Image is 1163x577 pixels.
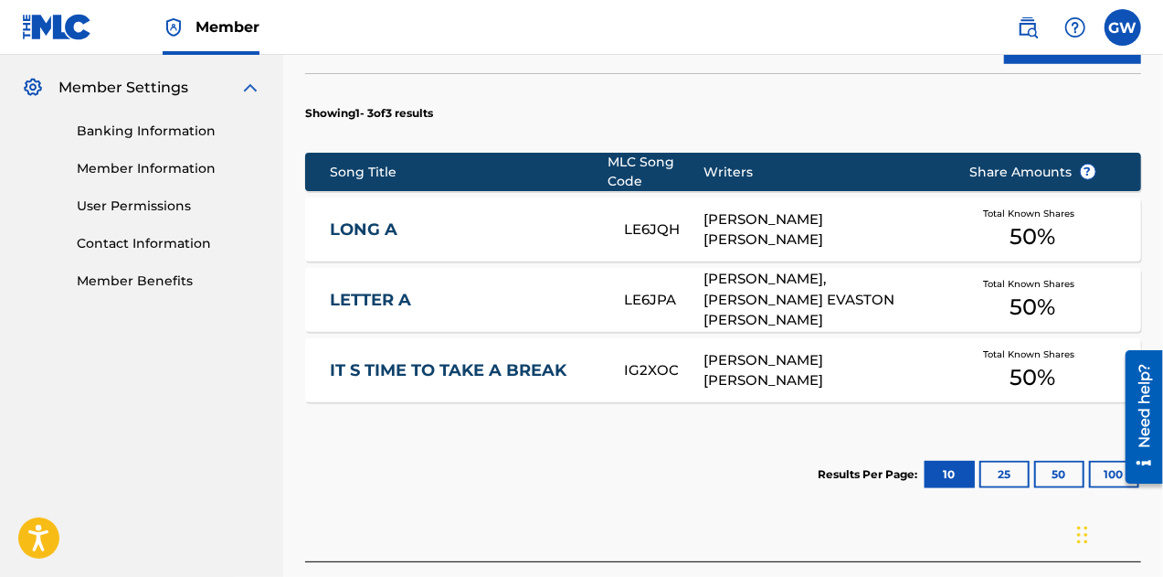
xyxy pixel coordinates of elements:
a: User Permissions [77,197,261,216]
button: 100 [1089,461,1139,488]
span: Share Amounts [970,163,1096,182]
iframe: Chat Widget [1072,489,1163,577]
span: Total Known Shares [984,347,1083,361]
span: Total Known Shares [984,207,1083,220]
div: Writers [703,163,942,182]
iframe: Resource Center [1112,343,1163,490]
div: User Menu [1105,9,1141,46]
button: 25 [979,461,1030,488]
div: IG2XOC [624,360,703,381]
div: Drag [1077,508,1088,562]
a: IT S TIME TO TAKE A BREAK [330,360,599,381]
span: Member Settings [58,77,188,99]
div: Help [1057,9,1094,46]
span: Total Known Shares [984,277,1083,291]
a: Banking Information [77,122,261,141]
span: Member [196,16,259,37]
img: MLC Logo [22,14,92,40]
div: MLC Song Code [608,153,703,191]
img: Member Settings [22,77,44,99]
img: search [1017,16,1039,38]
p: Showing 1 - 3 of 3 results [305,105,433,122]
div: [PERSON_NAME] [PERSON_NAME] [703,209,942,251]
div: [PERSON_NAME], [PERSON_NAME] EVASTON [PERSON_NAME] [703,269,942,331]
a: Public Search [1010,9,1046,46]
span: 50 % [1010,291,1056,324]
a: LETTER A [330,290,599,311]
a: LONG A [330,219,599,240]
span: 50 % [1010,220,1056,253]
p: Results Per Page: [818,466,922,483]
img: help [1064,16,1086,38]
div: [PERSON_NAME] [PERSON_NAME] [703,350,942,391]
div: LE6JQH [624,219,703,240]
a: Member Information [77,159,261,178]
button: 50 [1034,461,1084,488]
div: Song Title [330,163,608,182]
a: Member Benefits [77,272,261,291]
img: Top Rightsholder [163,16,185,38]
a: Contact Information [77,234,261,253]
img: expand [239,77,261,99]
span: ? [1081,165,1095,179]
button: 10 [925,461,975,488]
span: 50 % [1010,361,1056,394]
div: LE6JPA [624,290,703,311]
